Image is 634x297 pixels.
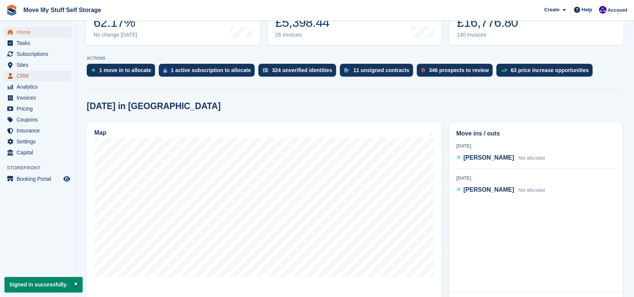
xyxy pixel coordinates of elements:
[17,71,62,81] span: CRM
[17,174,62,184] span: Booking Portal
[91,68,95,72] img: move_ins_to_allocate_icon-fdf77a2bb77ea45bf5b3d319d69a93e2d87916cf1d5bf7949dd705db3b84f3ca.svg
[275,32,332,38] div: 26 invoices
[417,64,496,80] a: 346 prospects to review
[344,68,350,72] img: contract_signature_icon-13c848040528278c33f63329250d36e43548de30e8caae1d1a13099fd9432cc5.svg
[4,114,71,125] a: menu
[464,186,514,193] span: [PERSON_NAME]
[456,175,616,182] div: [DATE]
[275,15,332,30] div: £5,398.44
[4,136,71,147] a: menu
[87,56,623,61] p: ACTIONS
[4,125,71,136] a: menu
[17,38,62,48] span: Tasks
[272,67,332,73] div: 324 unverified identities
[4,147,71,158] a: menu
[457,32,518,38] div: 140 invoices
[159,64,258,80] a: 1 active subscription to allocate
[456,185,545,195] a: [PERSON_NAME] Not allocated
[4,27,71,37] a: menu
[456,143,616,149] div: [DATE]
[62,174,71,183] a: Preview store
[6,5,17,16] img: stora-icon-8386f47178a22dfd0bd8f6a31ec36ba5ce8667c1dd55bd0f319d3a0aa187defe.svg
[17,82,62,92] span: Analytics
[17,147,62,158] span: Capital
[340,64,417,80] a: 11 unsigned contracts
[163,68,167,73] img: active_subscription_to_allocate_icon-d502201f5373d7db506a760aba3b589e785aa758c864c3986d89f69b8ff3...
[4,92,71,103] a: menu
[599,6,606,14] img: Jade Whetnall
[4,103,71,114] a: menu
[94,32,137,38] div: No change [DATE]
[4,174,71,184] a: menu
[5,277,83,292] p: Signed in successfully.
[7,164,75,172] span: Storefront
[94,129,106,136] h2: Map
[17,125,62,136] span: Insurance
[4,49,71,59] a: menu
[582,6,592,14] span: Help
[496,64,596,80] a: 63 price increase opportunities
[4,60,71,70] a: menu
[17,103,62,114] span: Pricing
[258,64,340,80] a: 324 unverified identities
[511,67,589,73] div: 63 price increase opportunities
[17,49,62,59] span: Subscriptions
[171,67,251,73] div: 1 active subscription to allocate
[518,188,545,193] span: Not allocated
[457,15,518,30] div: £16,776.80
[421,68,425,72] img: prospect-51fa495bee0391a8d652442698ab0144808aea92771e9ea1ae160a38d050c398.svg
[456,129,616,138] h2: Move ins / outs
[501,69,507,72] img: price_increase_opportunities-93ffe204e8149a01c8c9dc8f82e8f89637d9d84a8eef4429ea346261dce0b2c0.svg
[518,155,545,161] span: Not allocated
[17,92,62,103] span: Invoices
[87,64,159,80] a: 1 move in to allocate
[456,153,545,163] a: [PERSON_NAME] Not allocated
[17,114,62,125] span: Coupons
[99,67,151,73] div: 1 move in to allocate
[4,38,71,48] a: menu
[17,60,62,70] span: Sites
[353,67,410,73] div: 11 unsigned contracts
[94,15,137,30] div: 62.17%
[544,6,559,14] span: Create
[263,68,268,72] img: verify_identity-adf6edd0f0f0b5bbfe63781bf79b02c33cf7c696d77639b501bdc392416b5a36.svg
[17,27,62,37] span: Home
[429,67,489,73] div: 346 prospects to review
[20,4,104,16] a: Move My Stuff Self Storage
[87,101,221,111] h2: [DATE] in [GEOGRAPHIC_DATA]
[608,6,627,14] span: Account
[17,136,62,147] span: Settings
[4,71,71,81] a: menu
[464,154,514,161] span: [PERSON_NAME]
[4,82,71,92] a: menu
